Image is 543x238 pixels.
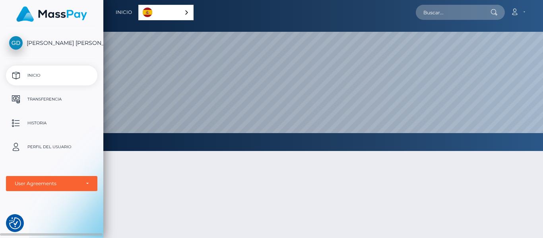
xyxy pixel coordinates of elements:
[9,117,94,129] p: Historia
[138,5,194,20] aside: Language selected: Español
[9,93,94,105] p: Transferencia
[116,4,132,21] a: Inicio
[6,113,97,133] a: Historia
[416,5,491,20] input: Buscar...
[16,6,87,22] img: MassPay
[6,137,97,157] a: Perfil del usuario
[9,217,21,229] img: Revisit consent button
[6,39,97,46] span: [PERSON_NAME] [PERSON_NAME]
[9,70,94,81] p: Inicio
[138,5,194,20] div: Language
[139,5,193,20] a: Español
[6,89,97,109] a: Transferencia
[15,180,80,187] div: User Agreements
[6,176,97,191] button: User Agreements
[9,141,94,153] p: Perfil del usuario
[9,217,21,229] button: Consent Preferences
[6,66,97,85] a: Inicio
